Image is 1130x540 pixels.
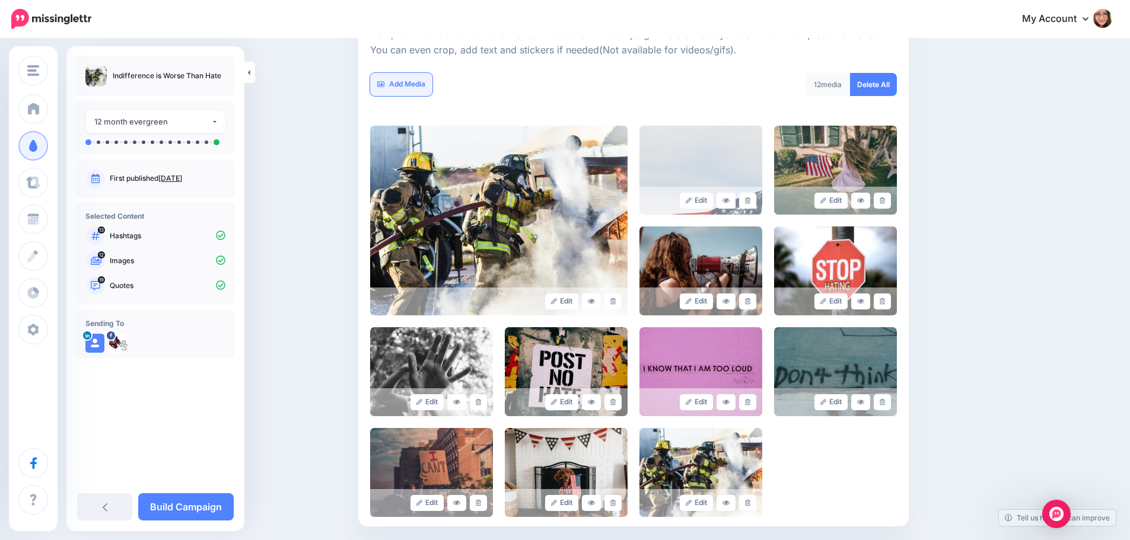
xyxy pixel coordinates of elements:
img: 338519712_174202458790282_2233394630274058588_n-bsa150535.jpg [109,334,128,353]
a: Edit [410,495,444,511]
button: 12 month evergreen [85,110,225,133]
a: Edit [814,394,848,410]
h4: Selected Content [85,212,225,221]
div: 12 month evergreen [94,115,211,129]
a: Edit [545,293,579,309]
img: user_default_image.png [85,334,104,353]
img: XUUXLEL1IKZYLOJRCO7J9P32OJA1VOJ7_large.jpg [639,327,762,416]
a: Edit [545,394,579,410]
img: HT79YTHUO0EH4YCFU1MRP3YU0H45012L_large.jpg [774,226,897,315]
span: 12 [98,251,105,258]
a: Tell us how we can improve [999,510,1116,526]
img: 069d8edf04f74e25aa4aae7b7bb439f5_large.jpg [639,428,762,517]
span: 12 [814,80,821,89]
p: Images [110,255,225,266]
p: Next, let's make sure we have the best media for this campaign. Delete those you don't want or up... [370,27,897,58]
a: Add Media [370,73,432,96]
span: 19 [98,276,105,283]
img: 93c012a849dbdf8e846ec10fe7d5646f_large.jpg [370,126,628,315]
a: Edit [545,495,579,511]
p: Hashtags [110,231,225,241]
a: Edit [680,495,714,511]
img: NSB1T9YN0ZEXIRWWNMW4ZKTQ5WQJVK0Y_large.jpg [639,226,762,315]
a: Edit [410,394,444,410]
p: Quotes [110,280,225,291]
div: Select Media [370,21,897,517]
a: Edit [814,293,848,309]
a: [DATE] [158,174,182,183]
a: Edit [814,193,848,209]
a: My Account [1010,5,1112,34]
img: menu.png [27,65,39,76]
h4: Sending To [85,319,225,328]
span: 13 [98,226,105,234]
a: Delete All [850,73,897,96]
img: LWCCV5LOY5YV7XG20AHF64WSYFHC3YJ9_large.jpg [505,428,628,517]
img: 93c012a849dbdf8e846ec10fe7d5646f_thumb.jpg [85,65,107,87]
img: F9TZHH0FMY8NDR5ULJQGSXZDIKIGFHOC_large.jpg [370,327,493,416]
div: media [805,73,851,96]
div: Open Intercom Messenger [1042,500,1071,528]
img: L867TES0LCCIO8NQT95BGKHR6651JGVG_large.jpg [505,327,628,416]
a: Edit [680,394,714,410]
img: IG3YL51MNFZF7KK56O7N7CGC3T13K75C_large.jpg [370,428,493,517]
p: First published [110,173,225,184]
img: Missinglettr [11,9,91,29]
img: SKTFAANB0TR82XH7K3SAQU5VODU5H751_large.jpg [774,327,897,416]
img: K208QRTT4J4VP7XZ2H6Q90MNHVEJ23II_large.jpg [774,126,897,215]
p: Indifference is Worse Than Hate [113,70,221,82]
a: Edit [680,293,714,309]
a: Edit [680,193,714,209]
img: 3IW4NPUM3R98PZLNB2OMWRDDCMG0NKEN_large.jpg [639,126,762,215]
